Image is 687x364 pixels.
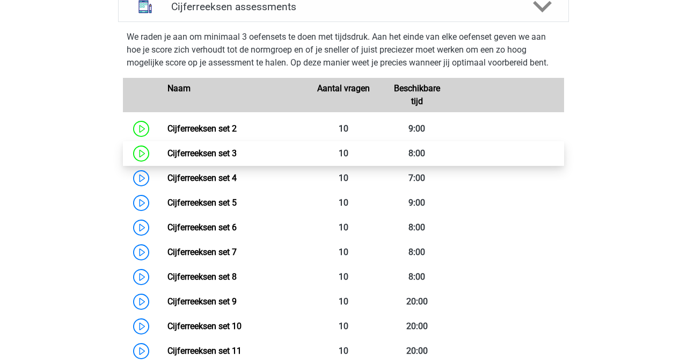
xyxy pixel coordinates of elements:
[167,222,237,232] a: Cijferreeksen set 6
[167,247,237,257] a: Cijferreeksen set 7
[306,82,380,108] div: Aantal vragen
[167,148,237,158] a: Cijferreeksen set 3
[159,82,306,108] div: Naam
[127,31,560,69] p: We raden je aan om minimaal 3 oefensets te doen met tijdsdruk. Aan het einde van elke oefenset ge...
[171,1,516,13] h4: Cijferreeksen assessments
[167,173,237,183] a: Cijferreeksen set 4
[167,296,237,307] a: Cijferreeksen set 9
[167,272,237,282] a: Cijferreeksen set 8
[167,346,242,356] a: Cijferreeksen set 11
[167,123,237,134] a: Cijferreeksen set 2
[167,321,242,331] a: Cijferreeksen set 10
[380,82,454,108] div: Beschikbare tijd
[167,198,237,208] a: Cijferreeksen set 5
